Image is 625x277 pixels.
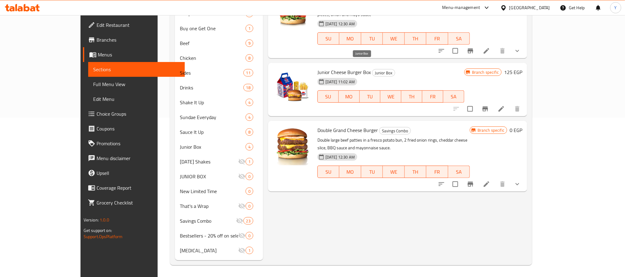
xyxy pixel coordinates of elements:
[246,203,253,209] span: 0
[246,232,253,239] div: items
[97,110,180,118] span: Choice Groups
[180,202,238,210] div: That's a Wrap
[180,84,243,91] span: Drinks
[401,90,422,103] button: TH
[180,188,245,195] span: New Limited Time
[180,99,245,106] span: Shake It Up
[180,54,245,62] span: Chicken
[175,228,263,243] div: Bestsellers - 20% off on selected items0
[180,128,245,136] div: Sauce It Up
[317,32,339,45] button: SU
[246,188,253,194] span: 0
[93,95,180,103] span: Edit Menu
[448,166,470,178] button: SA
[478,101,493,116] button: Branch-specific-item
[246,55,253,61] span: 8
[380,90,401,103] button: WE
[180,143,245,151] div: Junior Box
[97,140,180,147] span: Promotions
[88,92,185,106] a: Edit Menu
[362,92,378,101] span: TU
[180,69,243,76] div: Sides
[180,217,236,225] span: Savings Combo
[448,32,470,45] button: SA
[320,167,337,176] span: SU
[361,32,383,45] button: TU
[510,43,525,58] button: show more
[180,247,238,254] div: Poppers
[483,180,490,188] a: Edit menu item
[97,199,180,206] span: Grocery Checklist
[246,174,253,180] span: 0
[449,178,462,191] span: Select to update
[180,114,245,121] div: Sundae Everyday
[246,39,253,47] div: items
[238,158,246,165] svg: Inactive section
[405,32,426,45] button: TH
[317,166,339,178] button: SU
[383,92,399,101] span: WE
[407,167,424,176] span: TH
[434,177,449,192] button: sort-choices
[246,99,253,106] div: items
[83,32,185,47] a: Branches
[451,34,467,43] span: SA
[238,247,246,254] svg: Inactive section
[317,126,378,135] span: Double Grand Cheese Burger
[372,69,395,76] span: Junior Box
[246,26,253,31] span: 1
[246,114,253,120] span: 4
[180,232,238,239] div: Bestsellers - 20% off on selected items
[246,202,253,210] div: items
[379,127,411,134] div: Savings Combo
[464,102,477,115] span: Select to update
[83,18,185,32] a: Edit Restaurant
[463,177,478,192] button: Branch-specific-item
[84,233,123,241] a: Support.OpsPlatform
[383,166,404,178] button: WE
[88,62,185,77] a: Sections
[97,155,180,162] span: Menu disclaimer
[442,4,480,11] div: Menu-management
[495,43,510,58] button: delete
[180,158,238,165] span: [DATE] Shakes
[97,36,180,43] span: Branches
[483,47,490,55] a: Edit menu item
[246,248,253,254] span: 1
[470,69,501,75] span: Branch specific
[510,101,525,116] button: delete
[364,167,380,176] span: TU
[244,85,253,91] span: 18
[175,51,263,65] div: Chicken8
[341,92,357,101] span: MO
[317,136,470,152] p: Double large beef patties in a fresco potato bun, 2 fried onion rings, cheddar cheese slice, BBQ ...
[510,126,522,134] h6: 0 EGP
[323,154,357,160] span: [DATE] 12:30 AM
[175,65,263,80] div: Sides11
[246,25,253,32] div: items
[180,173,238,180] span: JUNIOR BOX
[175,21,263,36] div: Buy one Get One1
[404,92,420,101] span: TH
[317,90,339,103] button: SU
[175,80,263,95] div: Drinks18
[320,34,337,43] span: SU
[514,180,521,188] svg: Show Choices
[449,44,462,57] span: Select to update
[243,69,253,76] div: items
[273,68,312,107] img: Junior Cheese Burger Box
[175,199,263,213] div: That's a Wrap0
[360,90,381,103] button: TU
[175,213,263,228] div: Savings Combo23
[426,32,448,45] button: FR
[175,243,263,258] div: [MEDICAL_DATA]1
[342,167,358,176] span: MO
[405,166,426,178] button: TH
[434,43,449,58] button: sort-choices
[385,167,402,176] span: WE
[175,139,263,154] div: Junior Box4
[246,158,253,165] div: items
